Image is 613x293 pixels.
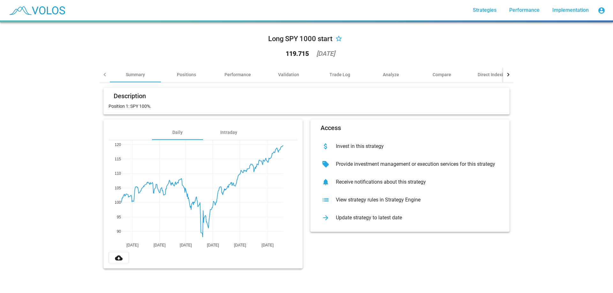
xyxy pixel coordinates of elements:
[331,161,499,167] div: Provide investment management or execution services for this strategy
[5,2,68,18] img: blue_transparent.png
[321,213,331,223] mat-icon: arrow_forward
[552,7,589,13] span: Implementation
[172,129,183,136] div: Daily
[509,7,540,13] span: Performance
[224,71,251,78] div: Performance
[468,4,502,16] a: Strategies
[100,83,513,274] summary: DescriptionPosition 1: SPY 100%.DailyIntradayAccessInvest in this strategyProvide investment mana...
[321,125,341,131] mat-card-title: Access
[315,137,504,155] button: Invest in this strategy
[115,254,123,262] mat-icon: cloud_download
[321,159,331,169] mat-icon: sell
[331,179,499,185] div: Receive notifications about this strategy
[126,71,145,78] div: Summary
[321,177,331,187] mat-icon: notifications
[177,71,196,78] div: Positions
[321,195,331,205] mat-icon: list
[315,173,504,191] button: Receive notifications about this strategy
[315,209,504,227] button: Update strategy to latest date
[473,7,496,13] span: Strategies
[478,71,508,78] div: Direct Indexing
[315,191,504,209] button: View strategy rules in Strategy Engine
[598,7,605,14] mat-icon: account_circle
[109,103,504,109] p: Position 1: SPY 100%.
[335,35,343,43] mat-icon: star_border
[331,197,499,203] div: View strategy rules in Strategy Engine
[286,50,309,57] div: 119.715
[278,71,299,78] div: Validation
[220,129,237,136] div: Intraday
[316,50,335,57] div: [DATE]
[114,93,146,99] mat-card-title: Description
[329,71,350,78] div: Trade Log
[383,71,399,78] div: Analyze
[504,4,545,16] a: Performance
[331,215,499,221] div: Update strategy to latest date
[433,71,451,78] div: Compare
[331,143,499,150] div: Invest in this strategy
[547,4,594,16] a: Implementation
[321,141,331,151] mat-icon: attach_money
[315,155,504,173] button: Provide investment management or execution services for this strategy
[268,34,332,44] div: Long SPY 1000 start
